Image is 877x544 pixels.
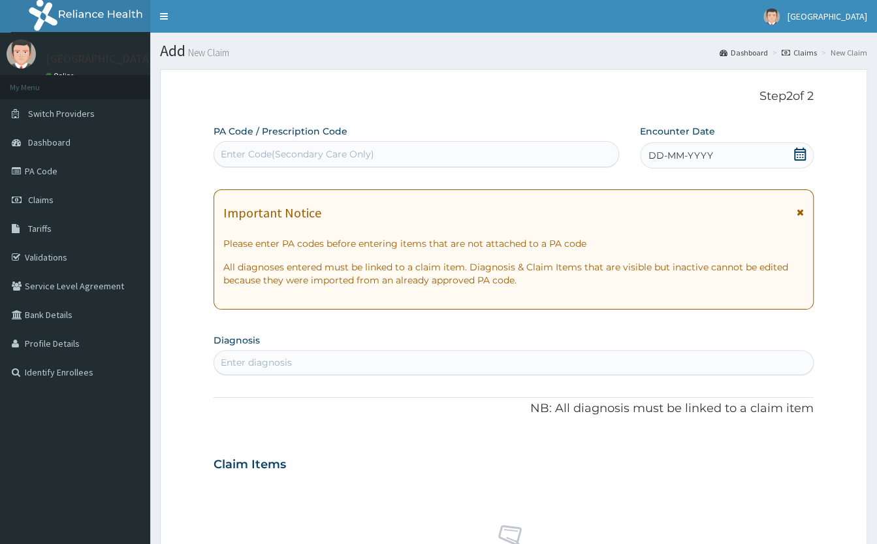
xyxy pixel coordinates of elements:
[214,334,260,347] label: Diagnosis
[28,223,52,234] span: Tariffs
[221,148,374,161] div: Enter Code(Secondary Care Only)
[28,108,95,120] span: Switch Providers
[221,356,292,369] div: Enter diagnosis
[648,149,713,162] span: DD-MM-YYYY
[818,47,867,58] li: New Claim
[782,47,817,58] a: Claims
[720,47,768,58] a: Dashboard
[214,125,347,138] label: PA Code / Prescription Code
[214,458,286,472] h3: Claim Items
[160,42,867,59] h1: Add
[28,136,71,148] span: Dashboard
[7,39,36,69] img: User Image
[214,89,814,104] p: Step 2 of 2
[763,8,780,25] img: User Image
[788,10,867,22] span: [GEOGRAPHIC_DATA]
[214,400,814,417] p: NB: All diagnosis must be linked to a claim item
[640,125,715,138] label: Encounter Date
[28,194,54,206] span: Claims
[46,71,77,80] a: Online
[223,261,804,287] p: All diagnoses entered must be linked to a claim item. Diagnosis & Claim Items that are visible bu...
[223,237,804,250] p: Please enter PA codes before entering items that are not attached to a PA code
[46,53,153,65] p: [GEOGRAPHIC_DATA]
[223,206,321,220] h1: Important Notice
[185,48,229,57] small: New Claim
